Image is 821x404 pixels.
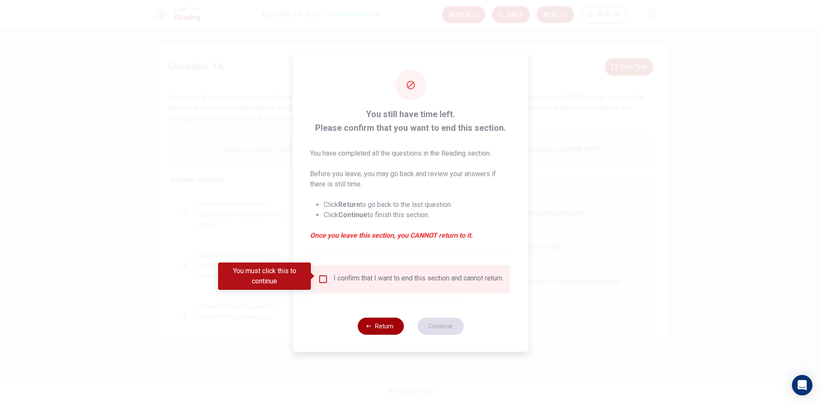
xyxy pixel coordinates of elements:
p: You have completed all the questions in the Reading section. [310,148,511,159]
strong: Return [338,201,360,209]
li: Click to go back to the last question [324,200,511,210]
p: Before you leave, you may go back and review your answers if there is still time. [310,169,511,189]
div: Open Intercom Messenger [792,375,812,395]
em: Once you leave this section, you CANNOT return to it. [310,230,511,241]
div: You must click this to continue [218,262,311,290]
span: You must click this to continue [318,274,328,284]
button: Return [357,318,404,335]
button: Continue [417,318,464,335]
span: You still have time left. Please confirm that you want to end this section. [310,107,511,135]
strong: Continue [338,211,367,219]
div: I confirm that I want to end this section and cannot return. [334,274,503,284]
li: Click to finish this section. [324,210,511,220]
